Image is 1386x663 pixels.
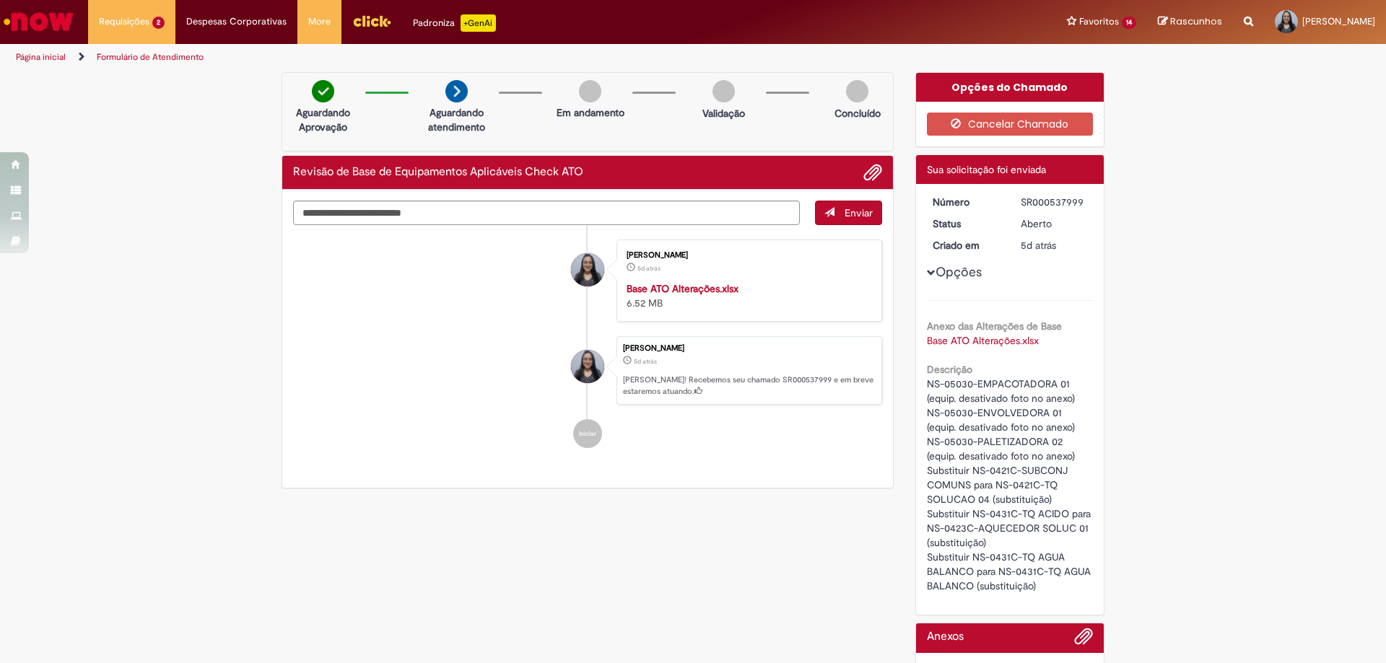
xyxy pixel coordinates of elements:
h2: Anexos [927,631,964,644]
span: Despesas Corporativas [186,14,287,29]
p: Aguardando Aprovação [288,105,358,134]
button: Adicionar anexos [863,163,882,182]
p: Aguardando atendimento [422,105,492,134]
a: Base ATO Alterações.xlsx [627,282,738,295]
span: Sua solicitação foi enviada [927,163,1046,176]
a: Formulário de Atendimento [97,51,204,63]
div: SR000537999 [1021,195,1088,209]
button: Cancelar Chamado [927,113,1094,136]
div: 28/08/2025 09:21:24 [1021,238,1088,253]
p: +GenAi [461,14,496,32]
time: 28/08/2025 09:21:24 [634,357,657,366]
div: Padroniza [413,14,496,32]
span: Enviar [845,206,873,219]
ul: Trilhas de página [11,44,913,71]
li: Amanda Batista Maranhao [293,336,882,405]
div: Opções do Chamado [916,73,1104,102]
img: ServiceNow [1,7,76,36]
img: check-circle-green.png [312,80,334,102]
span: 2 [152,17,165,29]
textarea: Digite sua mensagem aqui... [293,201,800,225]
img: arrow-next.png [445,80,468,102]
div: Aberto [1021,216,1088,231]
span: 5d atrás [637,264,661,273]
dt: Número [922,195,1011,209]
time: 28/08/2025 09:19:24 [637,264,661,273]
p: [PERSON_NAME]! Recebemos seu chamado SR000537999 e em breve estaremos atuando. [623,374,874,397]
img: img-circle-grey.png [846,80,868,102]
button: Enviar [815,201,882,225]
span: Favoritos [1079,14,1119,29]
span: 5d atrás [1021,239,1056,252]
dt: Criado em [922,238,1011,253]
p: Em andamento [557,105,624,120]
span: 5d atrás [634,357,657,366]
span: Requisições [99,14,149,29]
img: img-circle-grey.png [712,80,735,102]
img: click_logo_yellow_360x200.png [352,10,391,32]
h2: Revisão de Base de Equipamentos Aplicáveis Check ATO Histórico de tíquete [293,166,583,179]
ul: Histórico de tíquete [293,225,882,463]
span: 14 [1122,17,1136,29]
button: Adicionar anexos [1074,627,1093,653]
span: [PERSON_NAME] [1302,15,1375,27]
a: Página inicial [16,51,66,63]
span: NS-05030-EMPACOTADORA 01 (equip. desativado foto no anexo) NS-05030-ENVOLVEDORA 01 (equip. desati... [927,377,1094,592]
p: Validação [702,106,745,120]
p: Concluído [834,106,881,120]
span: Rascunhos [1170,14,1222,28]
div: Amanda Batista Maranhao [571,350,604,383]
b: Descrição [927,363,972,376]
img: img-circle-grey.png [579,80,601,102]
a: Rascunhos [1158,15,1222,29]
a: Download de Base ATO Alterações.xlsx [927,334,1039,347]
b: Anexo das Alterações de Base [927,320,1062,333]
div: [PERSON_NAME] [627,251,867,260]
dt: Status [922,216,1011,231]
span: More [308,14,331,29]
div: Amanda Batista Maranhao [571,253,604,286]
time: 28/08/2025 09:21:24 [1021,239,1056,252]
div: [PERSON_NAME] [623,344,874,353]
div: 6.52 MB [627,281,867,310]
